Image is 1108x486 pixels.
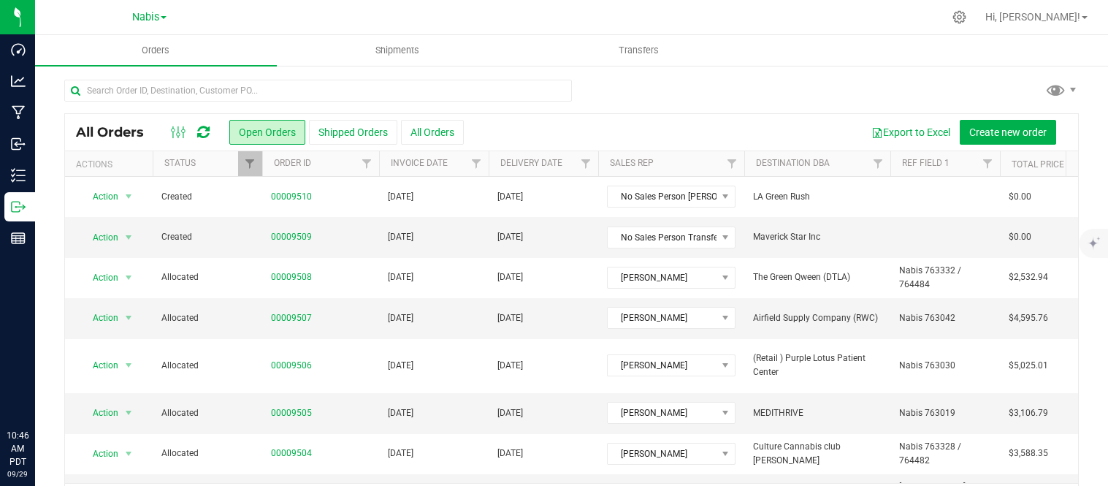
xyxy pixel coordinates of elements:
a: 00009505 [271,406,312,420]
span: $0.00 [1009,190,1031,204]
button: Shipped Orders [309,120,397,145]
inline-svg: Inbound [11,137,26,151]
span: select [120,444,138,464]
span: [PERSON_NAME] [608,355,717,376]
a: Filter [976,151,1000,176]
span: The Green Qween (DTLA) [753,270,882,284]
span: $3,106.79 [1009,406,1048,420]
span: Nabis 763042 [899,311,955,325]
inline-svg: Manufacturing [11,105,26,120]
span: [PERSON_NAME] [608,403,717,423]
a: Order ID [274,158,311,168]
span: Culture Cannabis club [PERSON_NAME] [753,440,882,468]
span: Create new order [969,126,1047,138]
span: $0.00 [1009,230,1031,244]
inline-svg: Inventory [11,168,26,183]
button: Open Orders [229,120,305,145]
span: LA Green Rush [753,190,882,204]
div: Manage settings [950,10,968,24]
span: [DATE] [388,447,413,460]
span: Allocated [161,406,253,420]
inline-svg: Dashboard [11,42,26,57]
span: Airfield Supply Company (RWC) [753,311,882,325]
iframe: Resource center unread badge [43,367,61,384]
button: All Orders [401,120,464,145]
span: Allocated [161,270,253,284]
button: Export to Excel [862,120,960,145]
span: (Retail ) Purple Lotus Patient Center [753,352,882,379]
a: 00009507 [271,311,312,325]
span: $3,588.35 [1009,447,1048,460]
a: Total Price [1012,159,1064,170]
span: Nabis 763332 / 764484 [899,264,991,292]
a: Shipments [277,35,519,66]
span: $5,025.01 [1009,359,1048,373]
p: 10:46 AM PDT [7,429,28,468]
a: 00009504 [271,447,312,460]
span: Created [161,230,253,244]
a: Ref Field 1 [902,158,950,168]
span: [DATE] [388,359,413,373]
span: All Orders [76,124,158,140]
span: Action [80,444,119,464]
span: No Sales Person [PERSON_NAME] Transfer [608,186,717,207]
span: Allocated [161,311,253,325]
span: Action [80,308,119,328]
span: Action [80,403,119,423]
span: select [120,186,138,207]
span: [DATE] [388,190,413,204]
a: Filter [720,151,744,176]
a: Sales Rep [610,158,654,168]
span: [DATE] [497,447,523,460]
a: Destination DBA [756,158,830,168]
span: MEDITHRIVE [753,406,882,420]
span: Orders [122,44,189,57]
span: Action [80,227,119,248]
span: Nabis 763030 [899,359,955,373]
span: select [120,308,138,328]
span: Maverick Star Inc [753,230,882,244]
span: $4,595.76 [1009,311,1048,325]
span: [DATE] [497,190,523,204]
span: [DATE] [388,311,413,325]
span: [DATE] [388,270,413,284]
span: select [120,227,138,248]
span: Nabis [132,11,159,23]
span: Action [80,267,119,288]
span: Hi, [PERSON_NAME]! [985,11,1080,23]
span: [DATE] [497,406,523,420]
a: 00009508 [271,270,312,284]
a: Filter [465,151,489,176]
a: Filter [355,151,379,176]
a: Orders [35,35,277,66]
a: Status [164,158,196,168]
inline-svg: Reports [11,231,26,246]
span: [DATE] [388,406,413,420]
p: 09/29 [7,468,28,479]
iframe: Resource center [15,369,58,413]
span: select [120,403,138,423]
inline-svg: Outbound [11,200,26,214]
span: [DATE] [388,230,413,244]
a: Invoice Date [391,158,448,168]
span: Created [161,190,253,204]
span: select [120,355,138,376]
a: Transfers [518,35,760,66]
span: No Sales Person Transfer [608,227,717,248]
a: Filter [866,151,890,176]
span: Transfers [599,44,679,57]
a: Delivery Date [500,158,562,168]
span: Action [80,355,119,376]
a: Filter [574,151,598,176]
span: select [120,267,138,288]
span: [DATE] [497,270,523,284]
span: $2,532.94 [1009,270,1048,284]
span: [DATE] [497,311,523,325]
span: Allocated [161,447,253,460]
span: Nabis 763328 / 764482 [899,440,991,468]
span: [PERSON_NAME] [608,444,717,464]
button: Create new order [960,120,1056,145]
input: Search Order ID, Destination, Customer PO... [64,80,572,102]
span: [PERSON_NAME] [608,267,717,288]
a: 00009510 [271,190,312,204]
